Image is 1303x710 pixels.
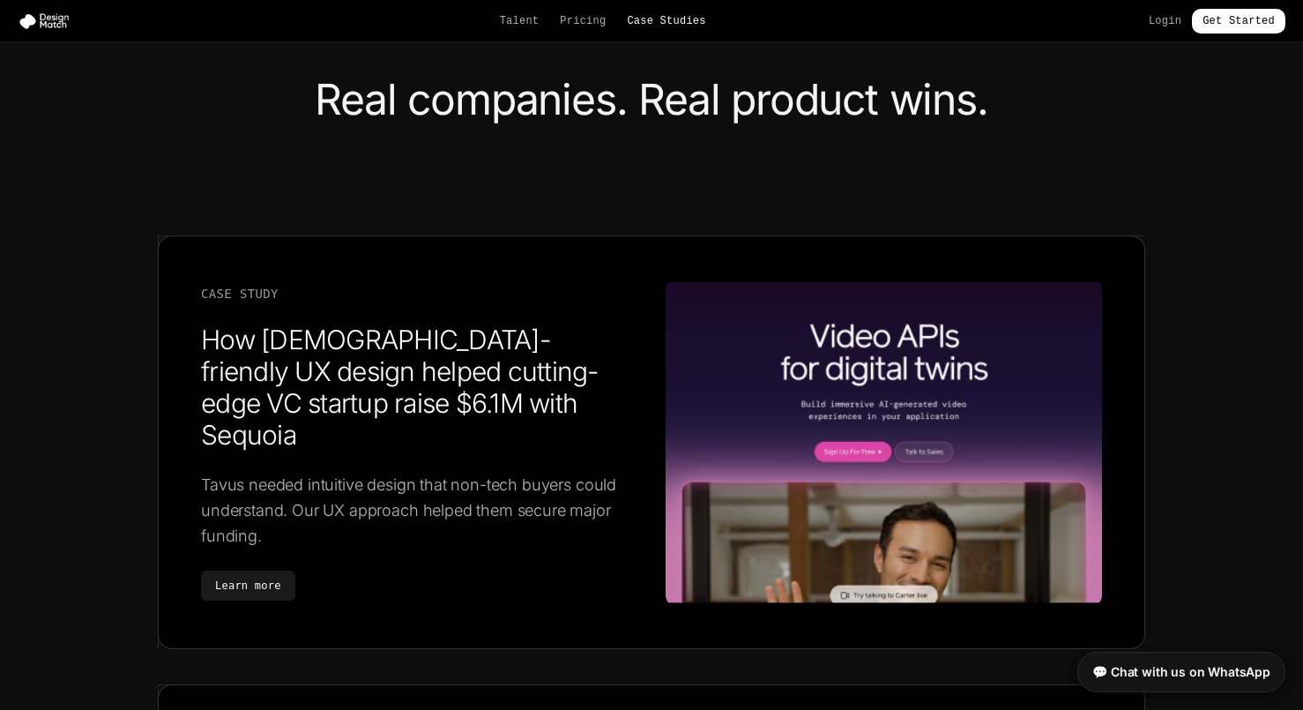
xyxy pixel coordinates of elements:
a: 💬 Chat with us on WhatsApp [1077,652,1285,692]
img: Design Match [18,12,78,30]
a: Case Studies [627,14,705,28]
h3: How [DEMOGRAPHIC_DATA]-friendly UX design helped cutting-edge VC startup raise $6.1M with Sequoia [201,324,637,451]
a: Login [1149,14,1181,28]
a: Talent [500,14,540,28]
h2: Real companies. Real product wins. [158,78,1145,121]
img: How 5-year-old-friendly UX design helped cutting-edge VC startup raise $6.1M with Sequoia [666,279,1102,606]
p: Tavus needed intuitive design that non-tech buyers could understand. Our UX approach helped them ... [201,472,637,549]
a: Pricing [560,14,606,28]
div: Case Study [201,285,637,303]
a: Get Started [1192,9,1285,34]
a: Learn more [201,571,295,601]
